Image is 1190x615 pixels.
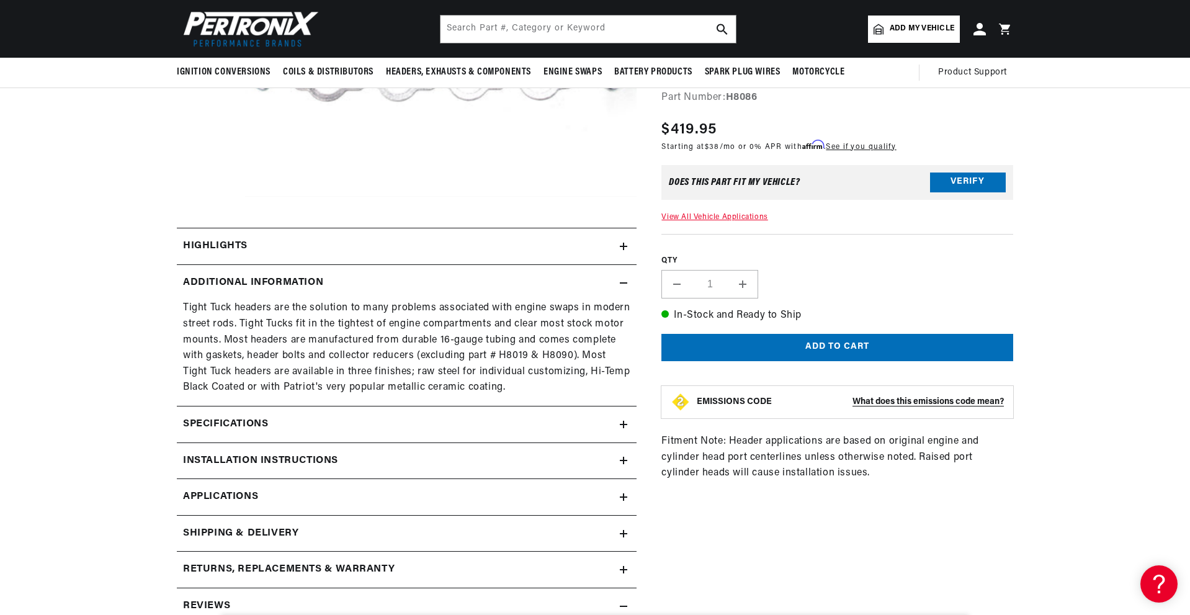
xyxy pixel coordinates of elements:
img: Pertronix [177,7,320,50]
summary: Spark Plug Wires [699,58,787,87]
summary: Installation instructions [177,443,637,479]
a: Add my vehicle [868,16,960,43]
span: Ignition Conversions [177,66,271,79]
summary: Ignition Conversions [177,58,277,87]
a: View All Vehicle Applications [661,213,767,221]
span: Spark Plug Wires [705,66,781,79]
div: Does This part fit My vehicle? [669,177,800,187]
h2: Highlights [183,238,248,254]
button: Verify [930,173,1006,192]
h2: Additional Information [183,275,323,291]
strong: EMISSIONS CODE [697,397,772,406]
strong: What does this emissions code mean? [852,397,1004,406]
h2: Specifications [183,416,268,433]
span: Applications [183,489,258,505]
label: QTY [661,256,1013,266]
p: Starting at /mo or 0% APR with . [661,141,896,153]
button: EMISSIONS CODEWhat does this emissions code mean? [697,397,1004,408]
summary: Motorcycle [786,58,851,87]
h2: Shipping & Delivery [183,526,298,542]
a: See if you qualify - Learn more about Affirm Financing (opens in modal) [826,143,896,151]
div: Part Number: [661,90,1013,106]
input: Search Part #, Category or Keyword [441,16,736,43]
summary: Additional Information [177,265,637,301]
span: Affirm [802,140,824,150]
span: Battery Products [614,66,692,79]
span: Headers, Exhausts & Components [386,66,531,79]
div: Fitment Note: Header applications are based on original engine and cylinder head port centerlines... [661,14,1013,491]
summary: Coils & Distributors [277,58,380,87]
span: $38 [705,143,720,151]
span: Add my vehicle [890,23,954,35]
span: Engine Swaps [544,66,602,79]
summary: Shipping & Delivery [177,516,637,552]
img: Emissions code [671,392,691,412]
summary: Battery Products [608,58,699,87]
button: Add to cart [661,334,1013,362]
h2: Installation instructions [183,453,338,469]
summary: Product Support [938,58,1013,88]
summary: Highlights [177,228,637,264]
h2: Reviews [183,598,230,614]
h2: Returns, Replacements & Warranty [183,562,395,578]
a: Applications [177,479,637,516]
span: $419.95 [661,119,717,141]
button: search button [709,16,736,43]
summary: Specifications [177,406,637,442]
summary: Returns, Replacements & Warranty [177,552,637,588]
summary: Headers, Exhausts & Components [380,58,537,87]
span: Coils & Distributors [283,66,374,79]
span: Product Support [938,66,1007,79]
p: In-Stock and Ready to Ship [661,308,1013,324]
span: Motorcycle [792,66,844,79]
strong: H8086 [726,92,758,102]
p: Tight Tuck headers are the solution to many problems associated with engine swaps in modern stree... [183,300,630,396]
summary: Engine Swaps [537,58,608,87]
